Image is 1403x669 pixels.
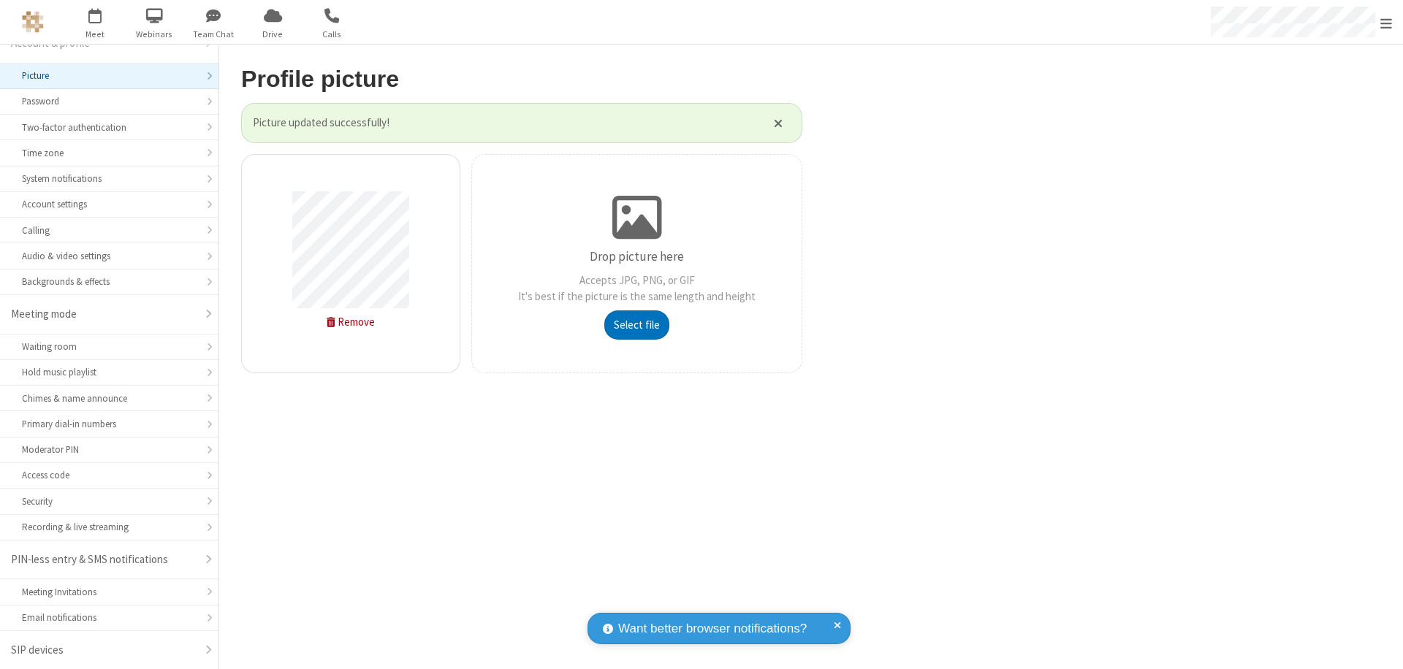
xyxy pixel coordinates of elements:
p: Drop picture here [590,248,684,267]
div: Calling [22,223,197,237]
div: Access code [22,468,197,482]
div: Security [22,494,197,508]
div: PIN-less entry & SMS notifications [11,551,197,568]
span: Drive [246,28,300,41]
div: Meeting Invitations [22,585,197,599]
div: Password [22,94,197,108]
p: Accepts JPG, PNG, or GIF It's best if the picture is the same length and height [518,272,756,305]
span: Webinars [127,28,182,41]
span: Want better browser notifications? [618,619,807,638]
span: Team Chat [186,28,241,41]
div: System notifications [22,172,197,186]
div: Chimes & name announce [22,391,197,405]
span: Picture updated successfully! [253,115,756,131]
button: Close alert [767,112,791,134]
div: Primary dial-in numbers [22,417,197,431]
span: Calls [305,28,360,41]
div: Backgrounds & effects [22,275,197,288]
span: Meet [68,28,123,41]
h2: Profile picture [241,66,802,92]
span: Select file [614,318,660,332]
div: Two-factor authentication [22,121,197,134]
div: Moderator PIN [22,443,197,456]
div: Audio & video settings [22,249,197,263]
button: Remove [318,308,384,336]
div: Meeting mode [11,306,197,323]
div: SIP devices [11,642,197,659]
div: Recording & live streaming [22,520,197,534]
img: QA Selenium DO NOT DELETE OR CHANGE [22,11,44,33]
div: Waiting room [22,340,197,353]
div: Account settings [22,197,197,211]
div: Time zone [22,146,197,160]
button: Select file [604,310,669,340]
div: Email notifications [22,611,197,624]
div: Hold music playlist [22,365,197,379]
div: Picture [22,69,197,83]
